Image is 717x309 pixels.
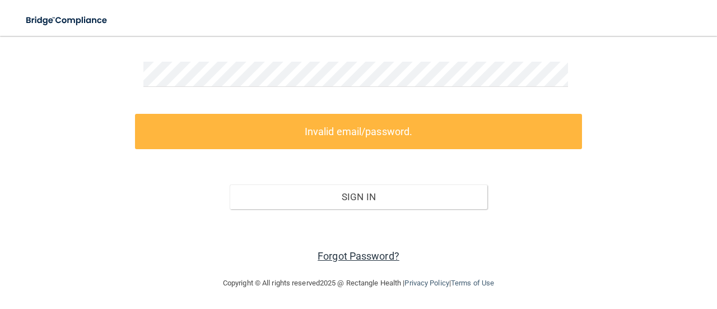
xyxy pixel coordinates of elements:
a: Terms of Use [451,279,494,287]
button: Sign In [230,185,488,209]
a: Privacy Policy [404,279,449,287]
label: Invalid email/password. [135,114,582,149]
a: Forgot Password? [318,250,399,262]
div: Copyright © All rights reserved 2025 @ Rectangle Health | | [154,265,563,301]
img: bridge_compliance_login_screen.278c3ca4.svg [17,9,118,32]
